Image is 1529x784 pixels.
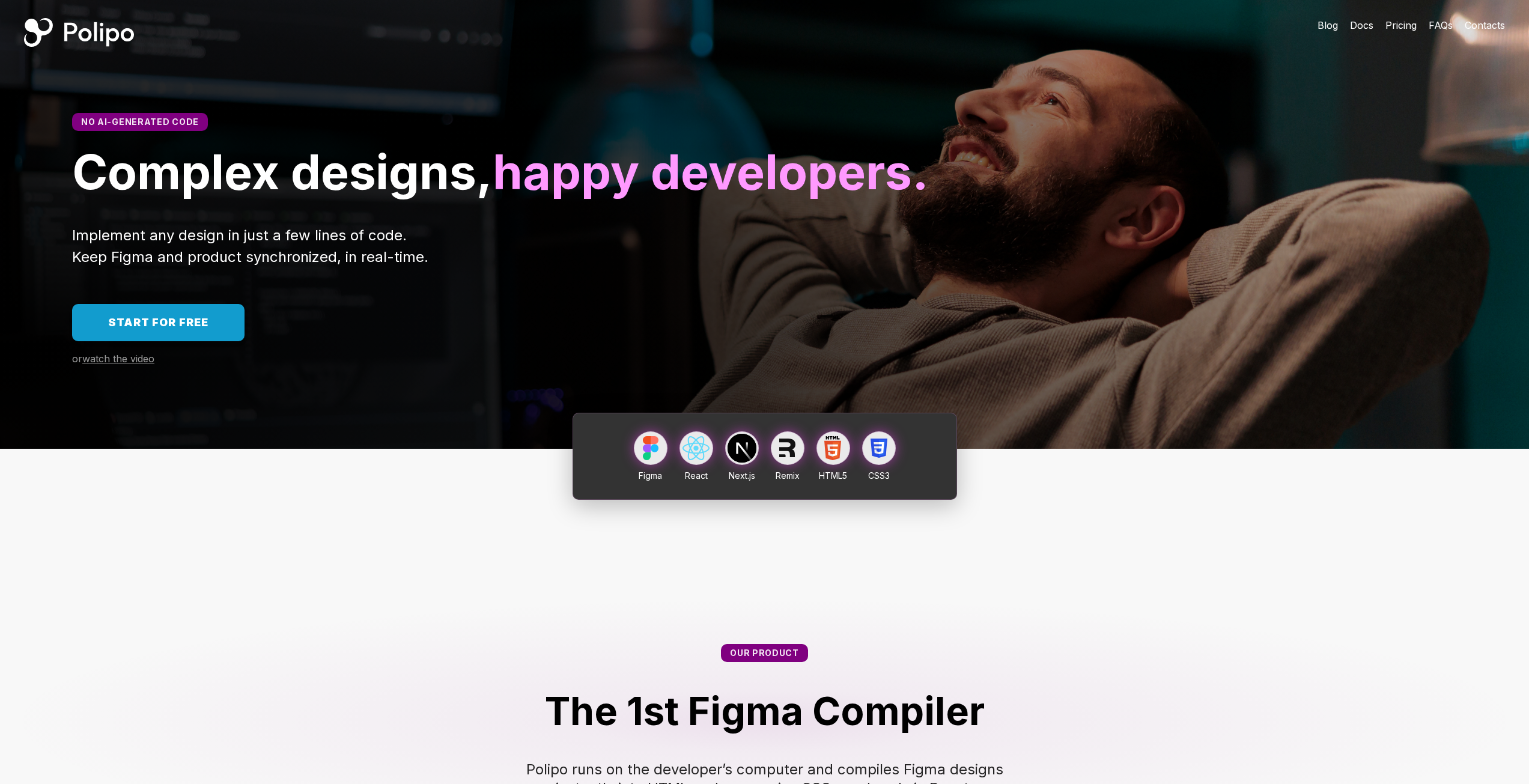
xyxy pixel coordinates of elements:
a: FAQs [1429,18,1453,32]
span: Our product [730,648,799,658]
span: Blog [1318,19,1338,31]
span: React [685,470,708,481]
span: Complex designs, [72,142,493,201]
a: Start for free [72,304,245,341]
a: Docs [1350,18,1373,32]
span: Pricing [1385,19,1417,31]
span: watch the video [82,353,154,365]
span: No AI-generated code [81,117,199,127]
span: The 1st Figma Compiler [545,688,985,734]
span: FAQs [1429,19,1453,31]
span: Next.js [729,470,755,481]
span: or [72,353,82,365]
span: HTML5 [819,470,847,481]
a: orwatch the video [72,353,154,365]
span: Start for free [108,316,208,329]
span: Figma [639,470,662,481]
a: Pricing [1385,18,1417,32]
span: Docs [1350,19,1373,31]
span: Implement any design in just a few lines of code. Keep Figma and product synchronized, in real-time. [72,226,428,266]
span: Contacts [1465,19,1505,31]
span: Remix [776,470,800,481]
span: happy developers. [493,142,929,201]
a: Contacts [1465,18,1505,32]
a: Blog [1318,18,1338,32]
span: CSS3 [868,470,890,481]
